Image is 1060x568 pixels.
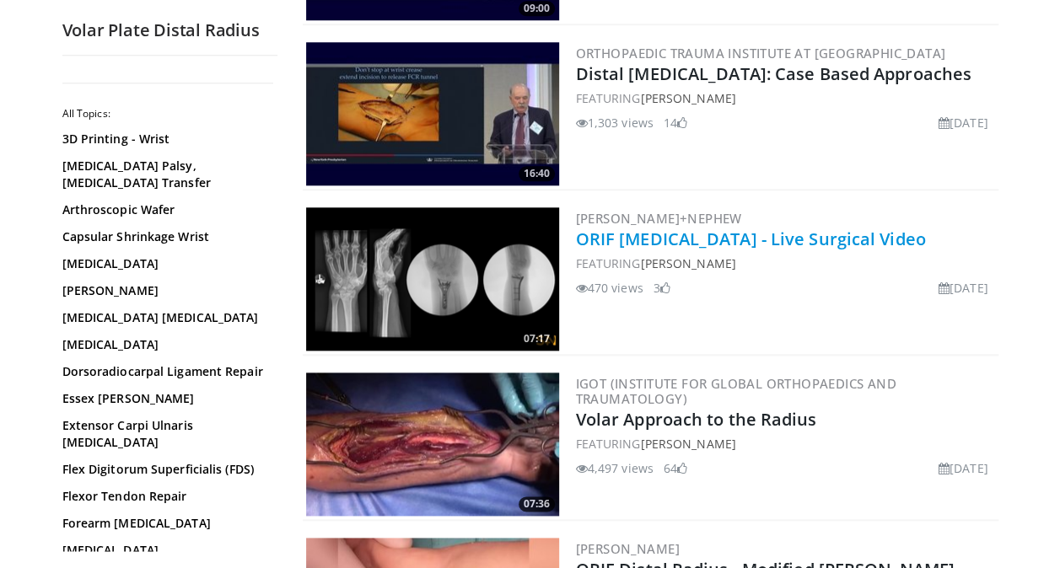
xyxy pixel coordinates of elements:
a: Flex Digitorum Superficialis (FDS) [62,461,269,478]
span: 09:00 [519,1,555,16]
a: [MEDICAL_DATA] Palsy, [MEDICAL_DATA] Transfer [62,158,269,191]
a: 07:17 [306,207,559,351]
a: [PERSON_NAME] [640,436,735,452]
a: Orthopaedic Trauma Institute at [GEOGRAPHIC_DATA] [576,45,946,62]
a: [PERSON_NAME]+Nephew [576,210,742,227]
a: Dorsoradiocarpal Ligament Repair [62,363,269,380]
a: Extensor Carpi Ulnaris [MEDICAL_DATA] [62,417,269,451]
a: 07:36 [306,372,559,516]
li: 64 [664,459,687,477]
span: 07:17 [519,331,555,346]
a: [PERSON_NAME] [640,90,735,106]
li: [DATE] [939,114,988,131]
div: FEATURING [576,435,995,453]
a: [MEDICAL_DATA] [MEDICAL_DATA] [62,309,269,326]
a: Distal [MEDICAL_DATA]: Case Based Approaches [576,62,971,85]
a: Essex [PERSON_NAME] [62,390,269,407]
a: Arthroscopic Wafer [62,201,269,218]
li: 4,497 views [576,459,654,477]
span: 16:40 [519,166,555,181]
img: 35587849-59c9-40fc-a636-425da3c105ae.300x170_q85_crop-smart_upscale.jpg [306,42,559,185]
li: 470 views [576,279,643,297]
div: FEATURING [576,255,995,272]
li: 3 [654,279,670,297]
a: [PERSON_NAME] [62,282,269,299]
div: FEATURING [576,89,995,107]
a: Capsular Shrinkage Wrist [62,228,269,245]
a: Forearm [MEDICAL_DATA] [62,515,269,532]
li: 14 [664,114,687,131]
h2: Volar Plate Distal Radius [62,19,277,41]
a: [MEDICAL_DATA] [62,336,269,353]
li: [DATE] [939,459,988,477]
a: [PERSON_NAME] [640,255,735,271]
a: [PERSON_NAME] [576,540,680,557]
a: ORIF [MEDICAL_DATA] - Live Surgical Video [576,228,926,250]
img: 387714e8-8cb4-4d80-8368-ba544099c42b.300x170_q85_crop-smart_upscale.jpg [306,372,559,516]
span: 07:36 [519,496,555,512]
a: Volar Approach to the Radius [576,408,817,431]
a: IGOT (Institute for Global Orthopaedics and Traumatology) [576,375,896,407]
a: [MEDICAL_DATA] [62,542,269,559]
a: 16:40 [306,42,559,185]
img: 76b75a36-ddff-438c-9767-c71797b4fefb.png.300x170_q85_crop-smart_upscale.png [306,207,559,351]
a: Flexor Tendon Repair [62,488,269,505]
a: [MEDICAL_DATA] [62,255,269,272]
li: [DATE] [939,279,988,297]
h2: All Topics: [62,107,273,121]
a: 3D Printing - Wrist [62,131,269,147]
li: 1,303 views [576,114,654,131]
